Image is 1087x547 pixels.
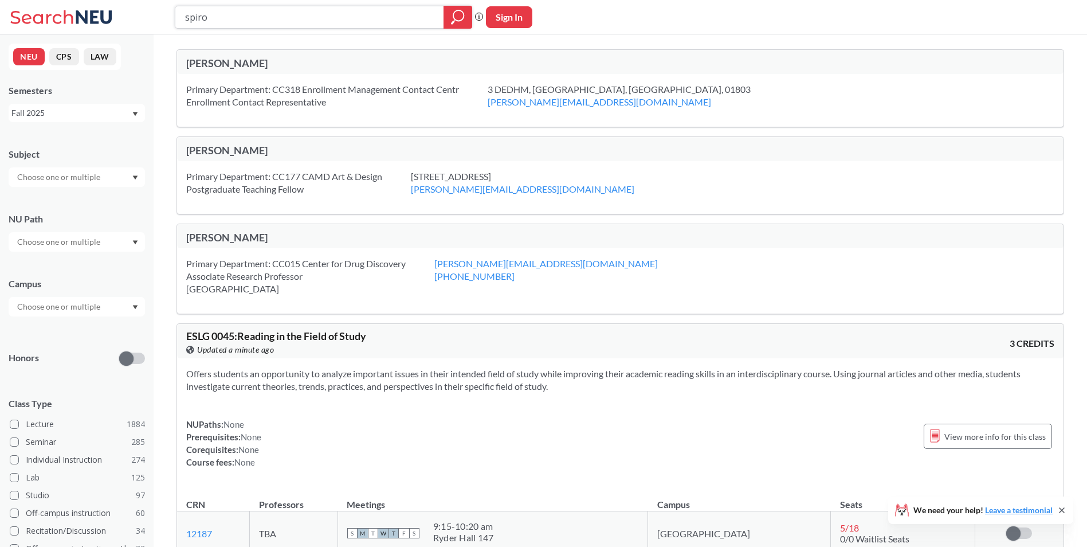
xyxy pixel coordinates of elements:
div: [PERSON_NAME] [186,144,621,157]
div: Dropdown arrow [9,167,145,187]
a: [PERSON_NAME][EMAIL_ADDRESS][DOMAIN_NAME] [434,258,658,269]
span: None [234,457,255,467]
a: [PHONE_NUMBER] [434,271,515,282]
svg: Dropdown arrow [132,305,138,310]
div: Subject [9,148,145,161]
button: CPS [49,48,79,65]
a: 12187 [186,528,212,539]
th: Campus [648,487,831,511]
input: Choose one or multiple [11,300,108,314]
span: None [238,444,259,455]
section: Offers students an opportunity to analyze important issues in their intended field of study while... [186,368,1054,393]
div: Dropdown arrow [9,232,145,252]
span: 274 [131,454,145,466]
label: Lecture [10,417,145,432]
label: Individual Instruction [10,452,145,467]
div: Primary Department: CC318 Enrollment Management Contact Centr Enrollment Contact Representative [186,83,488,108]
span: ESLG 0045 : Reading in the Field of Study [186,330,366,342]
div: Campus [9,278,145,290]
div: 3 DEDHM, [GEOGRAPHIC_DATA], [GEOGRAPHIC_DATA], 01803 [488,83,779,108]
th: Professors [250,487,338,511]
div: NU Path [9,213,145,225]
label: Recitation/Discussion [10,523,145,538]
span: W [378,528,389,538]
span: 5 / 18 [840,522,859,533]
div: [PERSON_NAME] [186,57,621,69]
a: Leave a testimonial [985,505,1053,515]
div: Dropdown arrow [9,297,145,317]
span: Class Type [9,397,145,410]
div: [STREET_ADDRESS] [411,170,663,196]
span: 125 [131,471,145,484]
div: Fall 2025Dropdown arrow [9,104,145,122]
svg: Dropdown arrow [132,240,138,245]
p: Honors [9,351,39,365]
svg: magnifying glass [451,9,465,25]
span: M [358,528,368,538]
th: Seats [831,487,975,511]
div: Fall 2025 [11,107,131,119]
input: Choose one or multiple [11,170,108,184]
span: 285 [131,436,145,448]
span: 1884 [127,418,145,431]
span: None [241,432,261,442]
div: NUPaths: Prerequisites: Corequisites: Course fees: [186,418,261,468]
span: View more info for this class [944,429,1046,444]
svg: Dropdown arrow [132,112,138,116]
span: 97 [136,489,145,502]
span: S [409,528,419,538]
span: None [223,419,244,429]
div: [PERSON_NAME] [186,231,621,244]
div: Primary Department: CC015 Center for Drug Discovery Associate Research Professor [GEOGRAPHIC_DATA] [186,257,434,295]
button: Sign In [486,6,532,28]
span: 0/0 Waitlist Seats [840,533,909,544]
span: Updated a minute ago [197,343,274,356]
input: Class, professor, course number, "phrase" [184,7,435,27]
div: Ryder Hall 147 [433,532,494,544]
th: Notifications [975,487,1064,511]
label: Studio [10,488,145,503]
span: T [389,528,399,538]
div: Semesters [9,84,145,97]
div: CRN [186,498,205,511]
span: T [368,528,378,538]
a: [PERSON_NAME][EMAIL_ADDRESS][DOMAIN_NAME] [488,96,711,107]
svg: Dropdown arrow [132,175,138,180]
div: 9:15 - 10:20 am [433,521,494,532]
span: 34 [136,525,145,537]
span: F [399,528,409,538]
button: LAW [84,48,116,65]
span: 3 CREDITS [1010,337,1054,350]
button: NEU [13,48,45,65]
a: [PERSON_NAME][EMAIL_ADDRESS][DOMAIN_NAME] [411,183,634,194]
span: We need your help! [913,506,1053,514]
span: S [347,528,358,538]
div: Primary Department: CC177 CAMD Art & Design Postgraduate Teaching Fellow [186,170,411,196]
th: Meetings [338,487,648,511]
span: 60 [136,507,145,519]
label: Off-campus instruction [10,506,145,521]
label: Seminar [10,435,145,450]
input: Choose one or multiple [11,235,108,249]
div: magnifying glass [444,6,472,29]
label: Lab [10,470,145,485]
